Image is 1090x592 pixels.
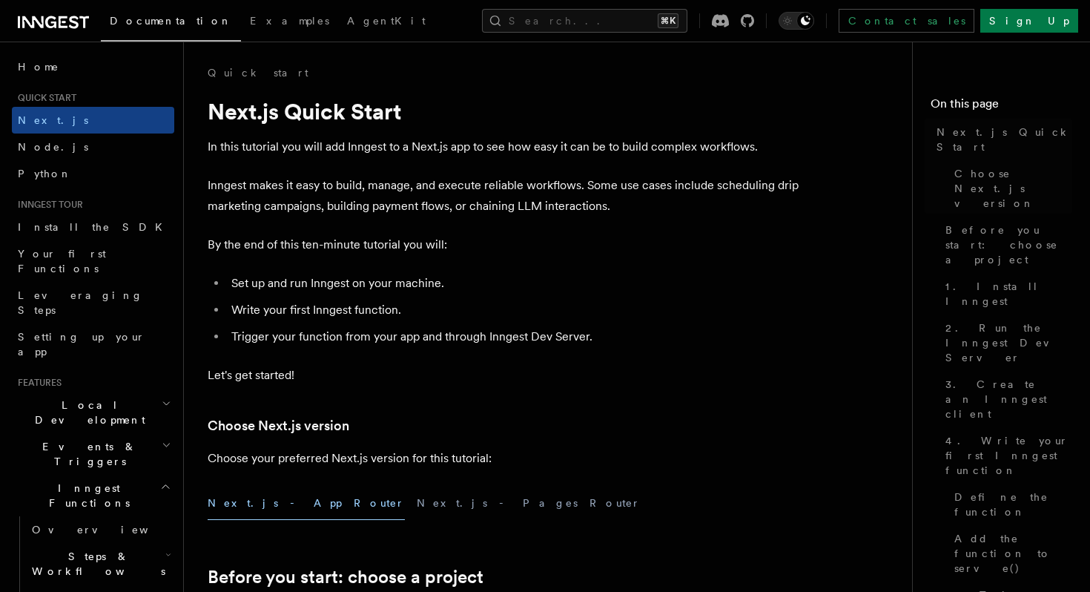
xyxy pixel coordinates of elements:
[931,119,1072,160] a: Next.js Quick Start
[241,4,338,40] a: Examples
[18,331,145,358] span: Setting up your app
[954,166,1072,211] span: Choose Next.js version
[208,415,349,436] a: Choose Next.js version
[12,134,174,160] a: Node.js
[954,490,1072,519] span: Define the function
[12,199,83,211] span: Inngest tour
[12,392,174,433] button: Local Development
[338,4,435,40] a: AgentKit
[208,365,801,386] p: Let's get started!
[12,377,62,389] span: Features
[12,53,174,80] a: Home
[18,59,59,74] span: Home
[12,282,174,323] a: Leveraging Steps
[954,531,1072,576] span: Add the function to serve()
[948,484,1072,525] a: Define the function
[779,12,814,30] button: Toggle dark mode
[939,273,1072,315] a: 1. Install Inngest
[939,315,1072,371] a: 2. Run the Inngest Dev Server
[658,13,678,28] kbd: ⌘K
[417,487,641,520] button: Next.js - Pages Router
[12,214,174,240] a: Install the SDK
[945,377,1072,421] span: 3. Create an Inngest client
[208,567,483,588] a: Before you start: choose a project
[12,323,174,365] a: Setting up your app
[12,439,162,469] span: Events & Triggers
[931,95,1072,119] h4: On this page
[12,398,162,427] span: Local Development
[948,525,1072,582] a: Add the function to serve()
[945,223,1072,267] span: Before you start: choose a project
[939,217,1072,273] a: Before you start: choose a project
[18,114,88,126] span: Next.js
[18,168,72,180] span: Python
[980,9,1078,33] a: Sign Up
[18,248,106,274] span: Your first Functions
[208,65,308,80] a: Quick start
[939,371,1072,427] a: 3. Create an Inngest client
[208,487,405,520] button: Next.js - App Router
[208,448,801,469] p: Choose your preferred Next.js version for this tutorial:
[12,92,76,104] span: Quick start
[110,15,232,27] span: Documentation
[12,475,174,516] button: Inngest Functions
[208,137,801,157] p: In this tutorial you will add Inngest to a Next.js app to see how easy it can be to build complex...
[227,273,801,294] li: Set up and run Inngest on your machine.
[227,326,801,347] li: Trigger your function from your app and through Inngest Dev Server.
[26,549,165,579] span: Steps & Workflows
[32,524,185,536] span: Overview
[101,4,241,42] a: Documentation
[18,289,143,316] span: Leveraging Steps
[945,433,1072,478] span: 4. Write your first Inngest function
[208,98,801,125] h1: Next.js Quick Start
[482,9,687,33] button: Search...⌘K
[26,543,174,585] button: Steps & Workflows
[227,300,801,320] li: Write your first Inngest function.
[945,279,1072,309] span: 1. Install Inngest
[18,221,171,233] span: Install the SDK
[347,15,426,27] span: AgentKit
[12,160,174,187] a: Python
[12,481,160,510] span: Inngest Functions
[12,433,174,475] button: Events & Triggers
[937,125,1072,154] span: Next.js Quick Start
[208,234,801,255] p: By the end of this ten-minute tutorial you will:
[939,427,1072,484] a: 4. Write your first Inngest function
[250,15,329,27] span: Examples
[839,9,974,33] a: Contact sales
[208,175,801,217] p: Inngest makes it easy to build, manage, and execute reliable workflows. Some use cases include sc...
[12,240,174,282] a: Your first Functions
[18,141,88,153] span: Node.js
[948,160,1072,217] a: Choose Next.js version
[945,320,1072,365] span: 2. Run the Inngest Dev Server
[12,107,174,134] a: Next.js
[26,516,174,543] a: Overview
